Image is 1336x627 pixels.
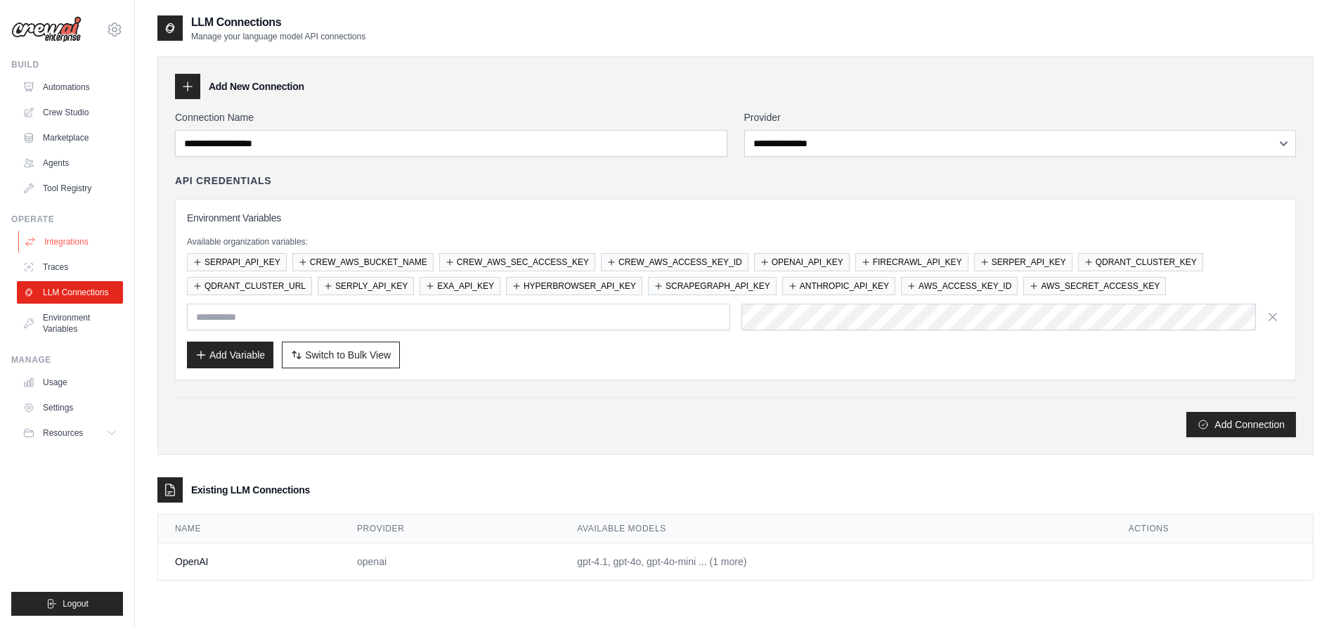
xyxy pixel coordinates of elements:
[158,543,340,581] td: OpenAI
[187,342,273,368] button: Add Variable
[158,515,340,543] th: Name
[420,277,500,295] button: EXA_API_KEY
[744,110,1297,124] label: Provider
[439,253,595,271] button: CREW_AWS_SEC_ACCESS_KEY
[17,76,123,98] a: Automations
[175,110,727,124] label: Connection Name
[11,59,123,70] div: Build
[340,515,560,543] th: Provider
[901,277,1018,295] button: AWS_ACCESS_KEY_ID
[187,236,1284,247] p: Available organization variables:
[1023,277,1166,295] button: AWS_SECRET_ACCESS_KEY
[17,281,123,304] a: LLM Connections
[17,101,123,124] a: Crew Studio
[1186,412,1296,437] button: Add Connection
[292,253,434,271] button: CREW_AWS_BUCKET_NAME
[1112,515,1313,543] th: Actions
[209,79,304,93] h3: Add New Connection
[17,177,123,200] a: Tool Registry
[340,543,560,581] td: openai
[191,31,365,42] p: Manage your language model API connections
[191,483,310,497] h3: Existing LLM Connections
[175,174,271,188] h4: API Credentials
[63,598,89,609] span: Logout
[17,256,123,278] a: Traces
[187,211,1284,225] h3: Environment Variables
[17,371,123,394] a: Usage
[191,14,365,31] h2: LLM Connections
[17,396,123,419] a: Settings
[11,354,123,366] div: Manage
[18,231,124,253] a: Integrations
[506,277,642,295] button: HYPERBROWSER_API_KEY
[11,592,123,616] button: Logout
[187,253,287,271] button: SERPAPI_API_KEY
[282,342,400,368] button: Switch to Bulk View
[560,543,1111,581] td: gpt-4.1, gpt-4o, gpt-4o-mini ... (1 more)
[11,214,123,225] div: Operate
[17,306,123,340] a: Environment Variables
[782,277,895,295] button: ANTHROPIC_API_KEY
[601,253,748,271] button: CREW_AWS_ACCESS_KEY_ID
[318,277,414,295] button: SERPLY_API_KEY
[855,253,968,271] button: FIRECRAWL_API_KEY
[974,253,1072,271] button: SERPER_API_KEY
[17,422,123,444] button: Resources
[1078,253,1203,271] button: QDRANT_CLUSTER_KEY
[648,277,777,295] button: SCRAPEGRAPH_API_KEY
[305,348,391,362] span: Switch to Bulk View
[754,253,850,271] button: OPENAI_API_KEY
[17,127,123,149] a: Marketplace
[11,16,82,43] img: Logo
[17,152,123,174] a: Agents
[187,277,312,295] button: QDRANT_CLUSTER_URL
[560,515,1111,543] th: Available Models
[43,427,83,439] span: Resources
